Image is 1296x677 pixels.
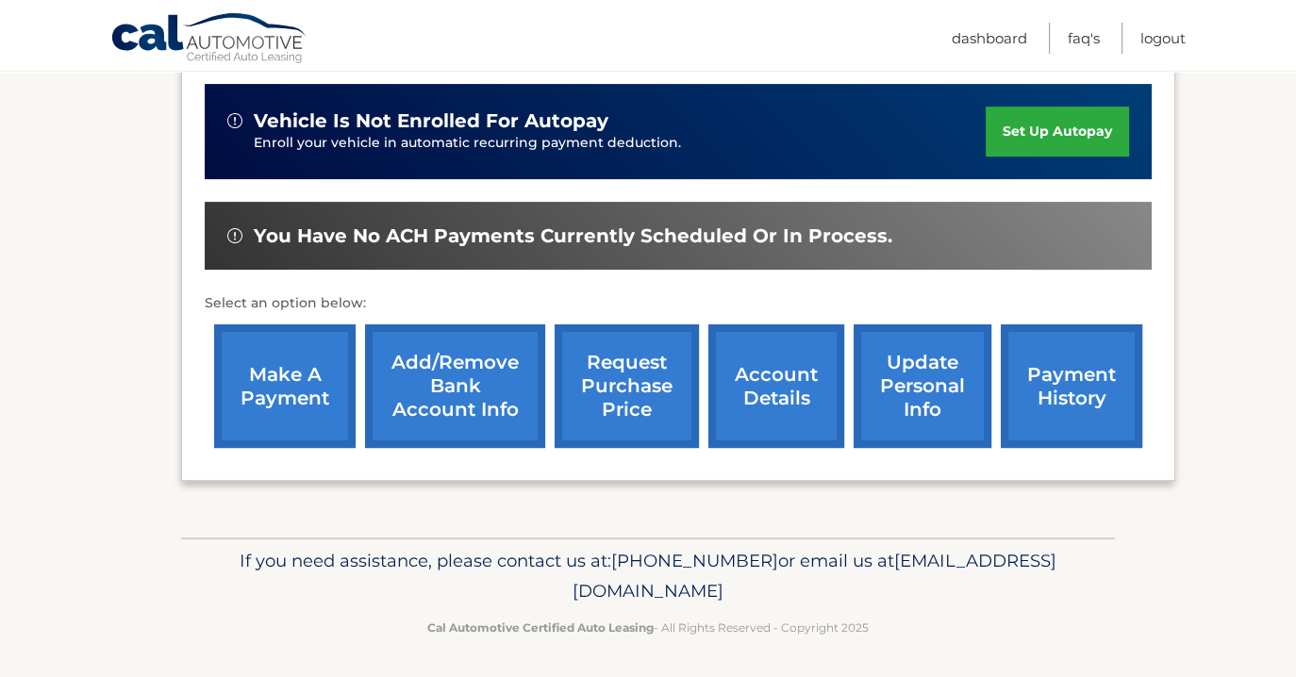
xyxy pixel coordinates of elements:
a: set up autopay [986,107,1129,157]
a: make a payment [214,324,356,448]
a: payment history [1001,324,1142,448]
span: vehicle is not enrolled for autopay [254,109,608,133]
a: Dashboard [952,23,1027,54]
a: Cal Automotive [110,12,308,67]
p: - All Rights Reserved - Copyright 2025 [193,618,1103,637]
a: request purchase price [555,324,699,448]
img: alert-white.svg [227,113,242,128]
p: Select an option below: [205,292,1152,315]
p: If you need assistance, please contact us at: or email us at [193,546,1103,606]
a: update personal info [854,324,991,448]
span: You have no ACH payments currently scheduled or in process. [254,224,892,248]
img: alert-white.svg [227,228,242,243]
a: FAQ's [1068,23,1100,54]
span: [PHONE_NUMBER] [611,550,778,571]
span: [EMAIL_ADDRESS][DOMAIN_NAME] [573,550,1056,602]
p: Enroll your vehicle in automatic recurring payment deduction. [254,133,986,154]
a: Add/Remove bank account info [365,324,545,448]
strong: Cal Automotive Certified Auto Leasing [427,620,654,635]
a: account details [708,324,844,448]
a: Logout [1140,23,1186,54]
